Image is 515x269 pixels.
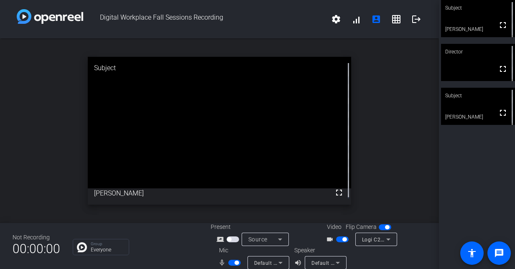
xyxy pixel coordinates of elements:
p: Everyone [91,247,125,252]
span: 00:00:00 [13,239,60,259]
img: white-gradient.svg [17,9,83,24]
mat-icon: account_box [371,14,381,24]
p: Group [91,242,125,246]
mat-icon: fullscreen [498,20,508,30]
mat-icon: fullscreen [498,64,508,74]
span: Flip Camera [346,223,377,231]
img: Chat Icon [77,242,87,252]
mat-icon: settings [331,14,341,24]
span: Logi C270 HD WebCam (046d:0825) [362,236,451,243]
div: Speaker [294,246,344,255]
button: signal_cellular_alt [346,9,366,29]
mat-icon: mic_none [218,258,228,268]
div: Subject [88,57,351,79]
mat-icon: fullscreen [334,188,344,198]
div: Not Recording [13,233,60,242]
mat-icon: fullscreen [498,108,508,118]
mat-icon: screen_share_outline [217,234,227,244]
div: Present [211,223,294,231]
mat-icon: grid_on [391,14,401,24]
mat-icon: volume_up [294,258,304,268]
div: Subject [441,88,515,104]
span: Digital Workplace Fall Sessions Recording [83,9,326,29]
span: Video [327,223,342,231]
span: Default - Microphone (Logi C270 HD WebCam) (046d:0825) [254,259,400,266]
mat-icon: videocam_outline [326,234,336,244]
mat-icon: accessibility [467,248,477,258]
mat-icon: logout [411,14,421,24]
div: Mic [211,246,294,255]
span: Default - Speakers (Realtek(R) Audio) [311,259,402,266]
mat-icon: message [494,248,504,258]
span: Source [248,236,268,243]
div: Director [441,44,515,60]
